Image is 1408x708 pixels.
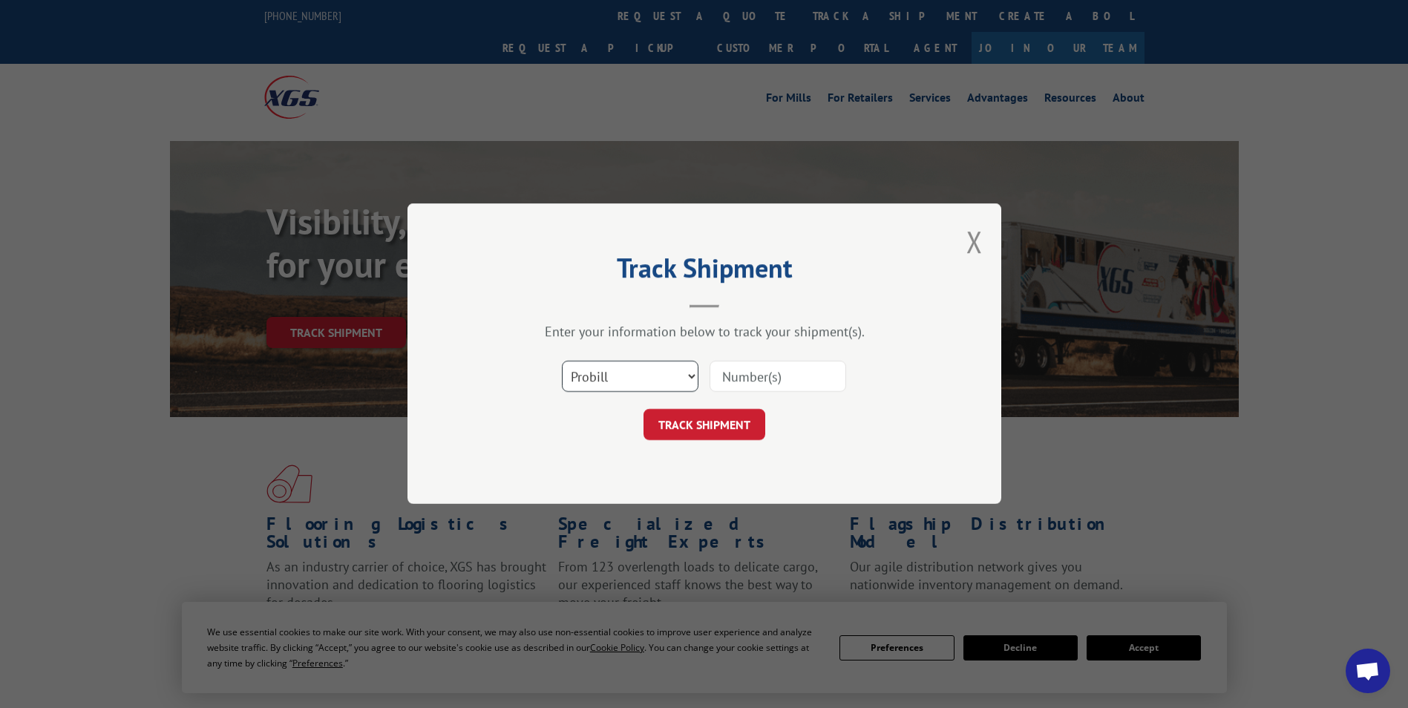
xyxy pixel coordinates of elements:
div: Enter your information below to track your shipment(s). [482,324,927,341]
button: Close modal [966,222,983,261]
a: Open chat [1346,649,1390,693]
input: Number(s) [710,361,846,393]
button: TRACK SHIPMENT [644,410,765,441]
h2: Track Shipment [482,258,927,286]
